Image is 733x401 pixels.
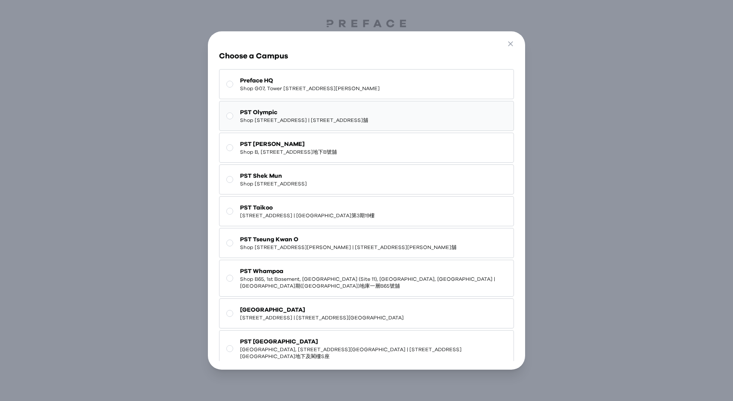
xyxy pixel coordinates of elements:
[240,314,404,321] span: [STREET_ADDRESS] | [STREET_ADDRESS][GEOGRAPHIC_DATA]
[240,149,337,155] span: Shop B, [STREET_ADDRESS]地下B號舖
[240,267,507,276] span: PST Whampoa
[240,85,380,92] span: Shop G07, Tower [STREET_ADDRESS][PERSON_NAME]
[240,337,507,346] span: PST [GEOGRAPHIC_DATA]
[240,346,507,360] span: [GEOGRAPHIC_DATA], [STREET_ADDRESS][GEOGRAPHIC_DATA] | [STREET_ADDRESS][GEOGRAPHIC_DATA]地下及閣樓S座
[219,69,514,99] button: Preface HQShop G07, Tower [STREET_ADDRESS][PERSON_NAME]
[219,260,514,297] button: PST WhampoaShop B65, 1st Basement, [GEOGRAPHIC_DATA] (Site 11), [GEOGRAPHIC_DATA], [GEOGRAPHIC_DA...
[240,306,404,314] span: [GEOGRAPHIC_DATA]
[240,244,457,251] span: Shop [STREET_ADDRESS][PERSON_NAME] | [STREET_ADDRESS][PERSON_NAME]舖
[240,140,337,149] span: PST [PERSON_NAME]
[219,298,514,328] button: [GEOGRAPHIC_DATA][STREET_ADDRESS] | [STREET_ADDRESS][GEOGRAPHIC_DATA]
[240,172,307,180] span: PST Shek Mun
[240,212,375,219] span: [STREET_ADDRESS] | [GEOGRAPHIC_DATA]第3期19樓
[240,204,375,212] span: PST Taikoo
[219,50,514,62] h3: Choose a Campus
[219,101,514,131] button: PST OlympicShop [STREET_ADDRESS] | [STREET_ADDRESS]舖
[240,76,380,85] span: Preface HQ
[240,108,368,117] span: PST Olympic
[219,133,514,163] button: PST [PERSON_NAME]Shop B, [STREET_ADDRESS]地下B號舖
[219,196,514,226] button: PST Taikoo[STREET_ADDRESS] | [GEOGRAPHIC_DATA]第3期19樓
[240,276,507,289] span: Shop B65, 1st Basement, [GEOGRAPHIC_DATA] (Site 11), [GEOGRAPHIC_DATA], [GEOGRAPHIC_DATA] | [GEOG...
[240,235,457,244] span: PST Tseung Kwan O
[240,117,368,124] span: Shop [STREET_ADDRESS] | [STREET_ADDRESS]舖
[219,228,514,258] button: PST Tseung Kwan OShop [STREET_ADDRESS][PERSON_NAME] | [STREET_ADDRESS][PERSON_NAME]舖
[219,330,514,367] button: PST [GEOGRAPHIC_DATA][GEOGRAPHIC_DATA], [STREET_ADDRESS][GEOGRAPHIC_DATA] | [STREET_ADDRESS][GEOG...
[219,164,514,194] button: PST Shek MunShop [STREET_ADDRESS]
[240,180,307,187] span: Shop [STREET_ADDRESS]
